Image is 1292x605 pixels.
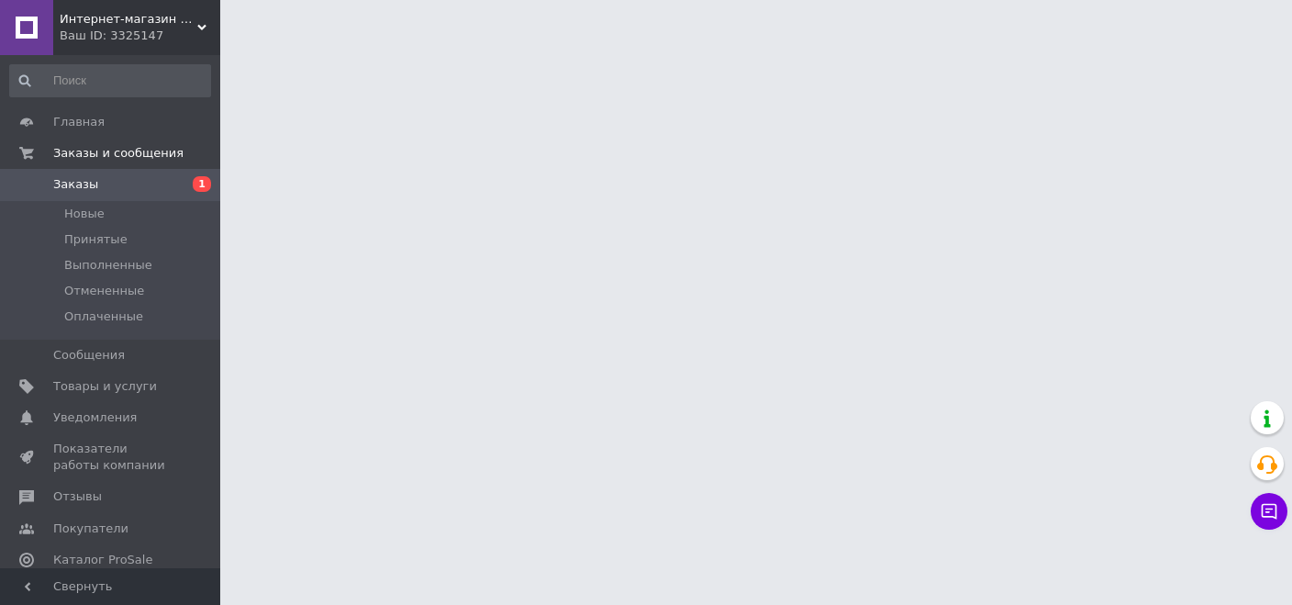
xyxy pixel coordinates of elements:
[53,521,128,537] span: Покупатели
[53,378,157,395] span: Товары и услуги
[9,64,211,97] input: Поиск
[64,257,152,274] span: Выполненные
[53,347,125,364] span: Сообщения
[53,176,98,193] span: Заказы
[60,28,220,44] div: Ваш ID: 3325147
[64,206,105,222] span: Новые
[64,308,143,325] span: Оплаченные
[53,552,152,568] span: Каталог ProSale
[193,176,211,192] span: 1
[1251,493,1287,530] button: Чат с покупателем
[53,145,184,162] span: Заказы и сообщения
[53,114,105,130] span: Главная
[53,488,102,505] span: Отзывы
[53,409,137,426] span: Уведомления
[53,441,170,474] span: Показатели работы компании
[60,11,197,28] span: Интернет-магазин обуви "Минималочка"
[64,283,144,299] span: Отмененные
[64,231,128,248] span: Принятые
